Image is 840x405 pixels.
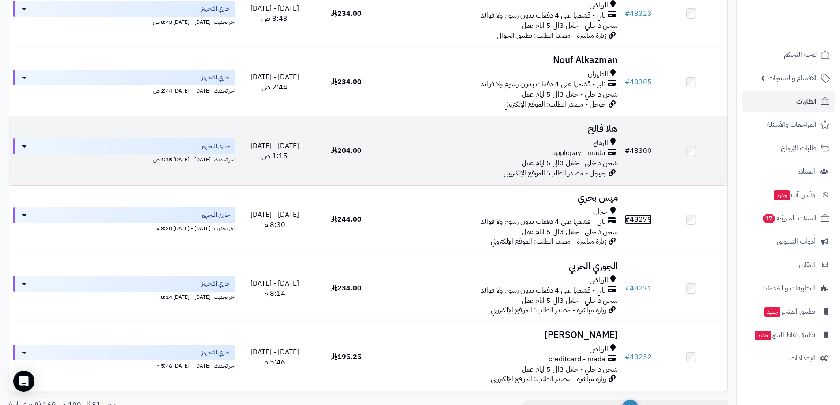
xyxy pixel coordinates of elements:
[773,189,815,201] span: وآتس آب
[767,119,817,131] span: المراجعات والأسئلة
[742,137,835,159] a: طلبات الإرجاع
[481,11,605,21] span: تابي - قسّمها على 4 دفعات بدون رسوم ولا فوائد
[522,364,618,375] span: شحن داخلي - خلال 3الى 5 ايام عمل
[774,190,790,200] span: جديد
[13,223,235,232] div: اخر تحديث: [DATE] - [DATE] 8:30 م
[522,227,618,237] span: شحن داخلي - خلال 3الى 5 ايام عمل
[522,295,618,306] span: شحن داخلي - خلال 3الى 5 ايام عمل
[386,330,618,340] h3: [PERSON_NAME]
[250,141,299,161] span: [DATE] - [DATE] 1:15 ص
[331,8,362,19] span: 234.00
[331,352,362,362] span: 195.25
[742,348,835,369] a: الإعدادات
[625,214,652,225] a: #48279
[590,344,608,354] span: الرياض
[331,145,362,156] span: 204.00
[763,214,775,223] span: 17
[593,138,608,148] span: الرماح
[13,360,235,370] div: اخر تحديث: [DATE] - [DATE] 5:46 م
[250,72,299,93] span: [DATE] - [DATE] 2:44 ص
[250,278,299,299] span: [DATE] - [DATE] 8:14 م
[754,329,815,341] span: تطبيق نقاط البيع
[625,77,630,87] span: #
[386,55,618,65] h3: Nouf Alkazman
[386,124,618,134] h3: هلا فالح
[13,17,235,26] div: اخر تحديث: [DATE] - [DATE] 8:43 ص
[625,352,630,362] span: #
[798,165,815,178] span: العملاء
[764,307,780,317] span: جديد
[777,235,815,248] span: أدوات التسويق
[742,301,835,322] a: تطبيق المتجرجديد
[386,261,618,271] h3: الجوري الحربي
[625,145,652,156] a: #48300
[13,154,235,163] div: اخر تحديث: [DATE] - [DATE] 1:15 ص
[742,231,835,252] a: أدوات التسويق
[13,371,34,392] div: Open Intercom Messenger
[250,3,299,24] span: [DATE] - [DATE] 8:43 ص
[762,282,815,294] span: التطبيقات والخدمات
[504,99,606,110] span: جوجل - مصدر الطلب: الموقع الإلكتروني
[331,214,362,225] span: 244.00
[491,236,606,247] span: زيارة مباشرة - مصدر الطلب: الموقع الإلكتروني
[625,77,652,87] a: #48305
[202,73,230,82] span: جاري التجهيز
[799,259,815,271] span: التقارير
[762,212,817,224] span: السلات المتروكة
[625,352,652,362] a: #48252
[625,8,630,19] span: #
[742,254,835,275] a: التقارير
[625,283,652,294] a: #48271
[625,145,630,156] span: #
[331,77,362,87] span: 234.00
[784,48,817,61] span: لوحة التحكم
[625,8,652,19] a: #48323
[590,275,608,286] span: الرياض
[742,208,835,229] a: السلات المتروكة17
[504,168,606,178] span: جوجل - مصدر الطلب: الموقع الإلكتروني
[491,305,606,316] span: زيارة مباشرة - مصدر الطلب: الموقع الإلكتروني
[481,79,605,89] span: تابي - قسّمها على 4 دفعات بدون رسوم ولا فوائد
[755,331,771,340] span: جديد
[780,25,832,43] img: logo-2.png
[202,142,230,151] span: جاري التجهيز
[588,69,608,79] span: الظهران
[386,193,618,203] h3: ميس بحري
[742,91,835,112] a: الطلبات
[522,89,618,100] span: شحن داخلي - خلال 3الى 5 ايام عمل
[497,30,606,41] span: زيارة مباشرة - مصدر الطلب: تطبيق الجوال
[781,142,817,154] span: طلبات الإرجاع
[742,44,835,65] a: لوحة التحكم
[742,184,835,205] a: وآتس آبجديد
[202,211,230,219] span: جاري التجهيز
[768,72,817,84] span: الأقسام والمنتجات
[742,114,835,135] a: المراجعات والأسئلة
[250,209,299,230] span: [DATE] - [DATE] 8:30 م
[742,278,835,299] a: التطبيقات والخدمات
[481,286,605,296] span: تابي - قسّمها على 4 دفعات بدون رسوم ولا فوائد
[481,217,605,227] span: تابي - قسّمها على 4 دفعات بدون رسوم ولا فوائد
[763,305,815,318] span: تطبيق المتجر
[742,324,835,346] a: تطبيق نقاط البيعجديد
[522,158,618,168] span: شحن داخلي - خلال 3الى 5 ايام عمل
[790,352,815,364] span: الإعدادات
[202,4,230,13] span: جاري التجهيز
[13,85,235,95] div: اخر تحديث: [DATE] - [DATE] 2:44 ص
[593,207,608,217] span: جيزان
[742,161,835,182] a: العملاء
[202,279,230,288] span: جاري التجهيز
[331,283,362,294] span: 234.00
[250,347,299,368] span: [DATE] - [DATE] 5:46 م
[491,374,606,384] span: زيارة مباشرة - مصدر الطلب: الموقع الإلكتروني
[522,20,618,31] span: شحن داخلي - خلال 3الى 5 ايام عمل
[13,292,235,301] div: اخر تحديث: [DATE] - [DATE] 8:14 م
[552,148,605,158] span: applepay - mada
[590,0,608,11] span: الرياض
[625,214,630,225] span: #
[202,348,230,357] span: جاري التجهيز
[549,354,605,364] span: creditcard - mada
[625,283,630,294] span: #
[796,95,817,108] span: الطلبات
